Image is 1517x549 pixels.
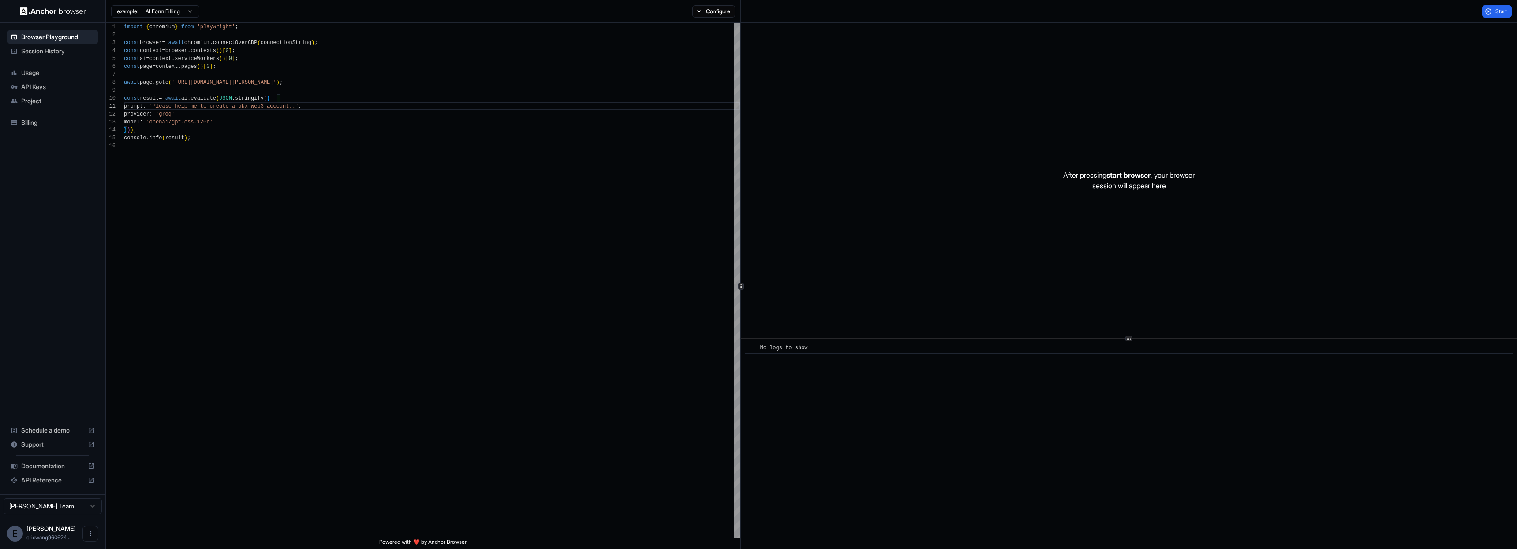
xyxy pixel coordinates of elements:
[175,56,219,62] span: serviceWorkers
[229,56,232,62] span: 0
[140,56,146,62] span: ai
[172,56,175,62] span: .
[140,48,162,54] span: context
[159,95,162,101] span: =
[21,82,95,91] span: API Keys
[219,95,232,101] span: JSON
[149,103,299,109] span: 'Please help me to create a okx web3 account..'
[149,135,162,141] span: info
[124,135,146,141] span: console
[692,5,735,18] button: Configure
[225,48,228,54] span: 0
[153,63,156,70] span: =
[106,47,116,55] div: 4
[209,40,213,46] span: .
[206,63,209,70] span: 0
[106,126,116,134] div: 14
[184,135,187,141] span: )
[124,127,127,133] span: }
[134,127,137,133] span: ;
[222,48,225,54] span: [
[1106,171,1151,179] span: start browser
[124,111,149,117] span: provider
[106,39,116,47] div: 3
[276,79,280,86] span: )
[127,127,130,133] span: )
[124,103,143,109] span: prompt
[165,48,187,54] span: browser
[232,56,235,62] span: ]
[7,423,98,437] div: Schedule a demo
[311,40,314,46] span: )
[146,56,149,62] span: =
[178,63,181,70] span: .
[21,47,95,56] span: Session History
[146,119,213,125] span: 'openai/gpt-oss-120b'
[200,63,203,70] span: )
[7,80,98,94] div: API Keys
[181,24,194,30] span: from
[7,116,98,130] div: Billing
[124,79,140,86] span: await
[175,111,178,117] span: ,
[106,55,116,63] div: 5
[146,24,149,30] span: {
[261,40,311,46] span: connectionString
[165,135,184,141] span: result
[175,24,178,30] span: }
[149,111,153,117] span: :
[26,534,71,541] span: ericwang960624@gmail.com
[314,40,318,46] span: ;
[7,437,98,452] div: Support
[106,78,116,86] div: 8
[197,24,235,30] span: 'playwright'
[216,48,219,54] span: (
[156,111,175,117] span: 'groq'
[213,63,216,70] span: ;
[213,40,258,46] span: connectOverCDP
[20,7,86,15] img: Anchor Logo
[280,79,283,86] span: ;
[191,48,216,54] span: contexts
[1482,5,1512,18] button: Start
[264,95,267,101] span: (
[21,476,84,485] span: API Reference
[197,63,200,70] span: (
[106,23,116,31] div: 1
[7,459,98,473] div: Documentation
[1495,8,1508,15] span: Start
[216,95,219,101] span: (
[124,24,143,30] span: import
[209,63,213,70] span: ]
[106,142,116,150] div: 16
[124,95,140,101] span: const
[106,118,116,126] div: 13
[140,40,162,46] span: browser
[21,440,84,449] span: Support
[21,68,95,77] span: Usage
[143,103,146,109] span: :
[7,526,23,542] div: E
[229,48,232,54] span: ]
[156,79,168,86] span: goto
[149,56,172,62] span: context
[140,79,153,86] span: page
[203,63,206,70] span: [
[162,135,165,141] span: (
[7,30,98,44] div: Browser Playground
[187,95,191,101] span: .
[168,79,172,86] span: (
[124,40,140,46] span: const
[168,40,184,46] span: await
[7,473,98,487] div: API Reference
[258,40,261,46] span: (
[181,95,187,101] span: ai
[172,79,276,86] span: '[URL][DOMAIN_NAME][PERSON_NAME]'
[124,48,140,54] span: const
[749,344,754,352] span: ​
[235,24,238,30] span: ;
[156,63,178,70] span: context
[191,95,216,101] span: evaluate
[106,102,116,110] div: 11
[124,63,140,70] span: const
